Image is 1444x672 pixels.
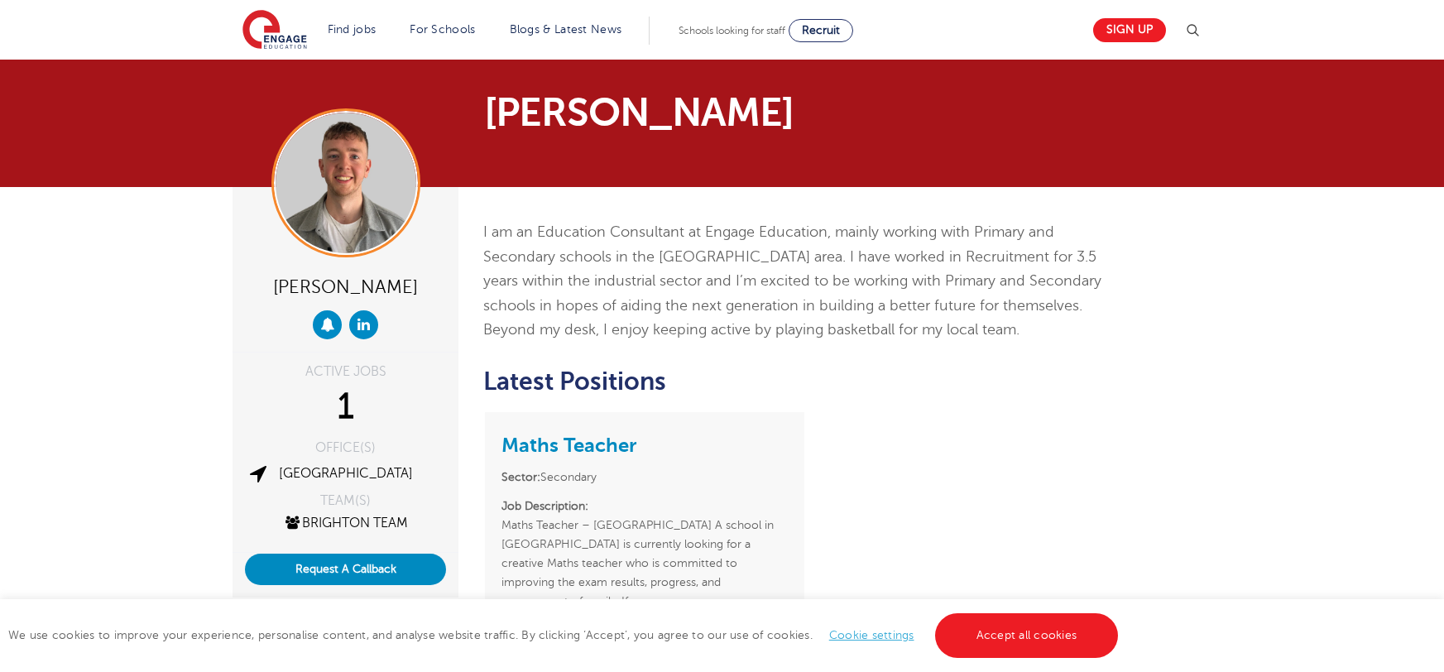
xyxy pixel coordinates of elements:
span: We use cookies to improve your experience, personalise content, and analyse website traffic. By c... [8,629,1122,641]
strong: Sector: [501,471,540,483]
p: Maths Teacher – [GEOGRAPHIC_DATA] A school in [GEOGRAPHIC_DATA] is currently looking for a creati... [501,497,787,611]
h2: Latest Positions [483,367,1128,396]
h1: [PERSON_NAME] [484,93,877,132]
div: ACTIVE JOBS [245,365,446,378]
a: [GEOGRAPHIC_DATA] [279,466,413,481]
span: Schools looking for staff [679,25,785,36]
div: 1 [245,386,446,428]
span: Recruit [802,24,840,36]
a: For Schools [410,23,475,36]
strong: Job Description: [501,500,588,512]
a: Sign up [1093,18,1166,42]
button: Request A Callback [245,554,446,585]
a: Cookie settings [829,629,914,641]
div: OFFICE(S) [245,441,446,454]
div: TEAM(S) [245,494,446,507]
a: Find jobs [328,23,377,36]
a: Maths Teacher [501,434,636,457]
a: Brighton Team [283,516,408,530]
div: [PERSON_NAME] [245,270,446,302]
span: I am an Education Consultant at Engage Education, mainly working with Primary and Secondary schoo... [483,223,1101,338]
a: Recruit [789,19,853,42]
li: Secondary [501,468,787,487]
a: Blogs & Latest News [510,23,622,36]
img: Engage Education [242,10,307,51]
a: Accept all cookies [935,613,1119,658]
